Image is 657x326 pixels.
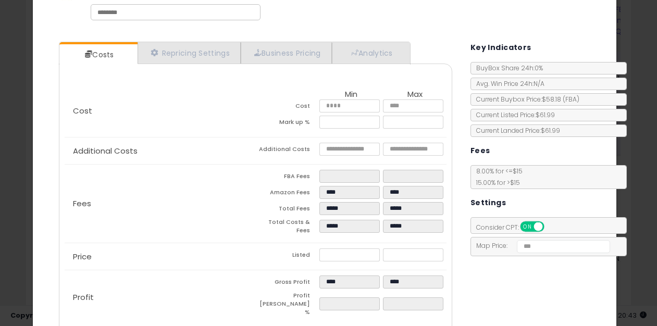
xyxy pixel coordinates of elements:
[542,222,559,231] span: OFF
[332,42,409,64] a: Analytics
[470,196,506,209] h5: Settings
[65,199,255,208] p: Fees
[256,143,319,159] td: Additional Costs
[471,64,543,72] span: BuyBox Share 24h: 0%
[471,110,555,119] span: Current Listed Price: $61.99
[470,144,490,157] h5: Fees
[59,44,137,65] a: Costs
[542,95,579,104] span: $58.18
[319,90,383,99] th: Min
[383,90,447,99] th: Max
[256,99,319,116] td: Cost
[65,253,255,261] p: Price
[521,222,534,231] span: ON
[471,178,520,187] span: 15.00 % for > $15
[256,116,319,132] td: Mark up %
[65,293,255,302] p: Profit
[470,41,531,54] h5: Key Indicators
[471,223,558,232] span: Consider CPT:
[471,241,610,250] span: Map Price:
[471,79,544,88] span: Avg. Win Price 24h: N/A
[563,95,579,104] span: ( FBA )
[471,95,579,104] span: Current Buybox Price:
[471,126,560,135] span: Current Landed Price: $61.99
[471,167,523,187] span: 8.00 % for <= $15
[256,170,319,186] td: FBA Fees
[256,292,319,319] td: Profit [PERSON_NAME] %
[65,107,255,115] p: Cost
[241,42,332,64] a: Business Pricing
[256,186,319,202] td: Amazon Fees
[256,248,319,265] td: Listed
[256,275,319,292] td: Gross Profit
[256,218,319,237] td: Total Costs & Fees
[138,42,241,64] a: Repricing Settings
[65,147,255,155] p: Additional Costs
[256,202,319,218] td: Total Fees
